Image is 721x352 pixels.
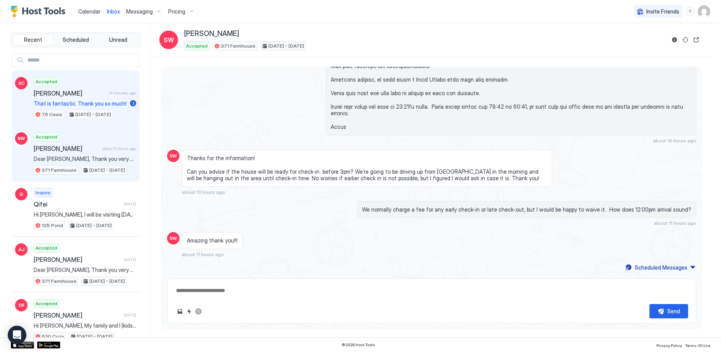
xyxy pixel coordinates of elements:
[13,34,54,45] button: Recent
[635,263,687,272] div: Scheduled Messages
[182,251,224,257] span: about 11 hours ago
[34,322,136,329] span: Hi [PERSON_NAME], My family and I (kids aged [DEMOGRAPHIC_DATA], 10, 12) are visiting from [GEOGR...
[649,304,688,318] button: Send
[685,341,710,349] a: Terms Of Use
[34,145,99,152] span: [PERSON_NAME]
[97,34,138,45] button: Unread
[19,302,24,309] span: ER
[42,167,76,174] span: 371 Farmhouse
[107,7,120,15] a: Inbox
[182,189,225,195] span: about 13 hours ago
[77,333,113,340] span: [DATE] - [DATE]
[78,8,101,15] span: Calendar
[34,211,136,218] span: Hi [PERSON_NAME], I will be visiting [DATE]-[DATE], I have a few question regarding your house -w...
[667,307,680,315] div: Send
[34,100,127,107] span: That is fantastic. Thank you so much!
[34,311,121,319] span: [PERSON_NAME]
[42,111,62,118] span: 76 Oasis
[656,343,682,348] span: Privacy Policy
[654,220,696,226] span: about 11 hours ago
[78,7,101,15] a: Calendar
[18,80,25,87] span: SC
[36,189,50,196] span: Inquiry
[624,262,696,273] button: Scheduled Messages
[187,237,237,244] span: Amazing thank you!!!
[19,191,23,198] span: Q
[126,8,153,15] span: Messaging
[89,167,125,174] span: [DATE] - [DATE]
[670,35,679,44] button: Reservation information
[187,155,547,182] span: Thanks for the information! Can you advise if the house will be ready for check-in before 3pm? We...
[36,78,57,85] span: Accepted
[11,342,34,349] a: App Store
[268,43,304,50] span: [DATE] - [DATE]
[342,342,375,347] span: © 2025 Host Tools
[42,333,64,340] span: 630 Cozy
[221,43,255,50] span: 371 Farmhouse
[63,36,89,43] span: Scheduled
[164,35,174,44] span: SW
[11,6,69,17] a: Host Tools Logo
[175,307,185,316] button: Upload image
[124,313,136,318] span: [DATE]
[169,235,177,242] span: SW
[362,206,691,213] span: We normally charge a fee for any early check-in or late check-out, but I would be happy to waive ...
[168,8,185,15] span: Pricing
[55,34,96,45] button: Scheduled
[169,152,177,159] span: SW
[34,267,136,273] span: Dear [PERSON_NAME], Thank you very much for booking a stay at our place. We look forward to hosti...
[685,7,695,16] div: menu
[124,202,136,207] span: [DATE]
[653,138,696,144] span: about 15 hours ago
[184,29,239,38] span: [PERSON_NAME]
[194,307,203,316] button: ChatGPT Auto Reply
[124,257,136,262] span: [DATE]
[24,36,42,43] span: Recent
[34,256,121,263] span: [PERSON_NAME]
[685,343,710,348] span: Terms Of Use
[42,222,63,229] span: 125 Pond
[109,91,136,96] span: 14 minutes ago
[185,307,194,316] button: Quick reply
[19,246,24,253] span: AJ
[24,54,139,67] input: Input Field
[692,35,701,44] button: Open reservation
[34,155,136,162] span: Dear [PERSON_NAME], Thank you very much for booking a stay at our place. We look forward to hosti...
[132,101,134,106] span: 1
[34,89,106,97] span: [PERSON_NAME]
[36,300,57,307] span: Accepted
[8,326,26,344] div: Open Intercom Messenger
[646,8,679,15] span: Invite Friends
[11,32,140,47] div: tab-group
[107,8,120,15] span: Inbox
[681,35,690,44] button: Sync reservation
[75,111,111,118] span: [DATE] - [DATE]
[103,146,136,151] span: about 11 hours ago
[656,341,682,349] a: Privacy Policy
[698,5,710,18] div: User profile
[89,278,125,285] span: [DATE] - [DATE]
[37,342,60,349] a: Google Play Store
[76,222,112,229] span: [DATE] - [DATE]
[109,36,127,43] span: Unread
[42,278,76,285] span: 371 Farmhouse
[34,200,121,208] span: Qifei
[36,133,57,140] span: Accepted
[17,135,25,142] span: SW
[36,244,57,251] span: Accepted
[186,43,208,50] span: Accepted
